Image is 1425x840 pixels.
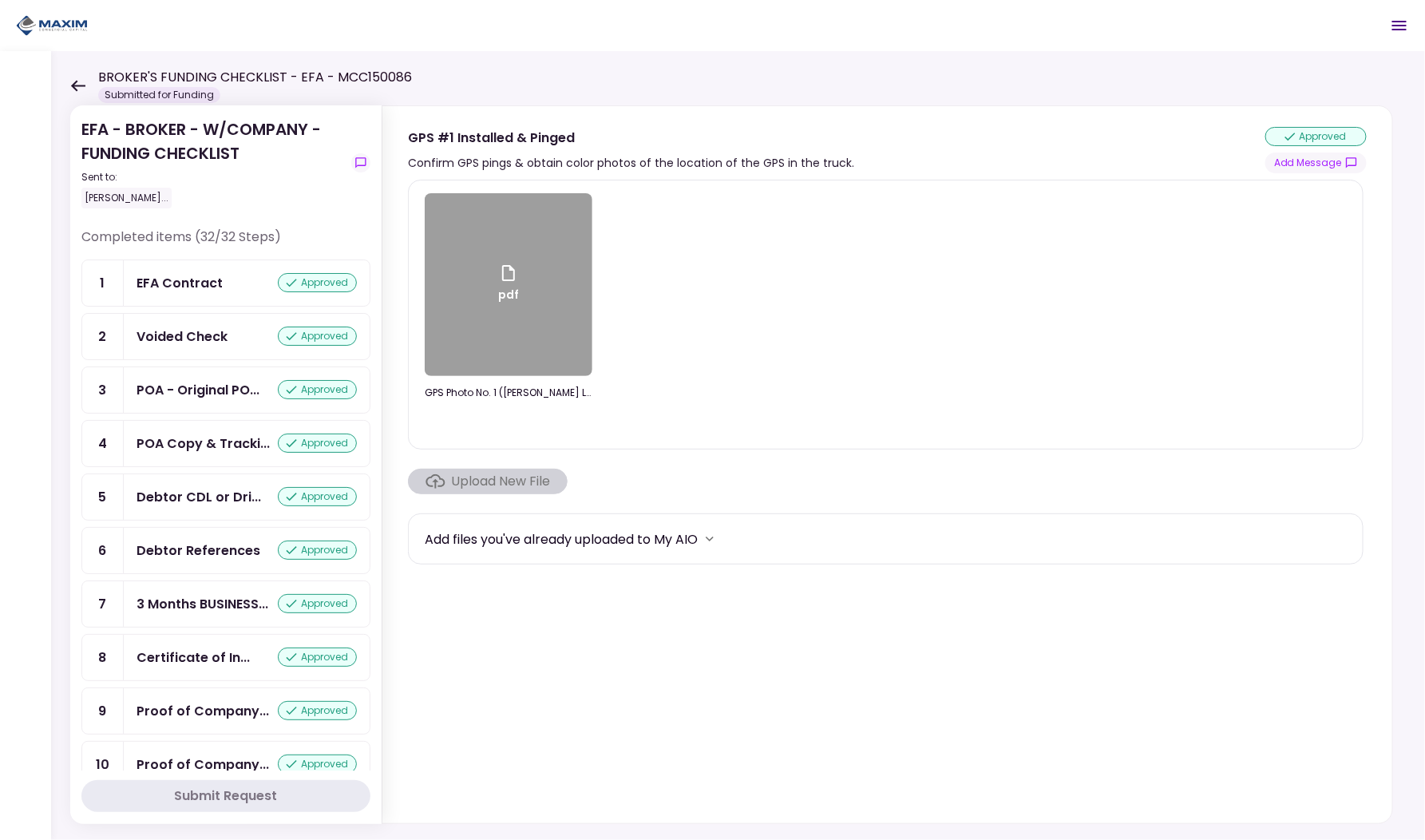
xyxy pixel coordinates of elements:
a: 4POA Copy & Tracking Receiptapproved [81,420,370,467]
div: 1 [82,260,124,306]
div: 9 [82,688,124,734]
a: 10Proof of Company FEINapproved [81,741,370,788]
div: GPS Photo No. 1 (Gema Logistics LLC).pdf [425,386,592,400]
a: 6Debtor Referencesapproved [81,527,370,574]
div: approved [278,487,357,506]
a: 5Debtor CDL or Driver Licenseapproved [81,473,370,521]
a: 8Certificate of Insuranceapproved [81,634,370,681]
div: pdf [498,263,519,307]
button: Open menu [1380,6,1419,45]
div: 2 [82,314,124,359]
div: GPS #1 Installed & PingedConfirm GPS pings & obtain color photos of the location of the GPS in th... [382,105,1393,824]
div: 4 [82,421,124,466]
h1: BROKER'S FUNDING CHECKLIST - EFA - MCC150086 [98,68,412,87]
a: 1EFA Contractapproved [81,260,370,307]
div: EFA - BROKER - W/COMPANY - FUNDING CHECKLIST [81,117,345,208]
button: show-messages [351,153,370,172]
div: approved [278,594,357,613]
img: Partner icon [16,14,88,38]
div: GPS #1 Installed & Pinged [408,128,854,148]
div: 10 [82,742,124,787]
div: Proof of Company FEIN [137,755,269,775]
div: EFA Contract [137,273,223,293]
div: approved [278,434,357,453]
span: Click here to upload the required document [408,469,568,494]
div: 7 [82,581,124,627]
div: approved [278,648,357,667]
div: POA - Original POA (not CA or GA) (Received in house) [137,380,259,400]
div: Sent to: [81,170,345,184]
div: Debtor References [137,541,260,561]
div: approved [278,273,357,292]
div: Completed items (32/32 Steps) [81,228,370,260]
a: 9Proof of Company Ownershipapproved [81,687,370,735]
div: Confirm GPS pings & obtain color photos of the location of the GPS in the truck. [408,153,854,172]
div: Submitted for Funding [98,87,220,103]
div: 3 [82,367,124,413]
div: approved [278,327,357,346]
div: 8 [82,635,124,680]
div: approved [278,380,357,399]
button: more [698,527,722,551]
div: approved [278,755,357,774]
div: [PERSON_NAME]... [81,188,172,208]
div: 6 [82,528,124,573]
div: approved [278,701,357,720]
a: 3POA - Original POA (not CA or GA) (Received in house)approved [81,367,370,414]
div: 3 Months BUSINESS Bank Statements [137,594,268,614]
div: Certificate of Insurance [137,648,250,668]
div: Add files you've already uploaded to My AIO [425,529,698,549]
div: Submit Request [175,787,278,806]
div: approved [1265,127,1367,146]
div: Voided Check [137,327,228,347]
div: Proof of Company Ownership [137,701,269,721]
div: 5 [82,474,124,520]
button: show-messages [1265,153,1367,173]
div: Debtor CDL or Driver License [137,487,261,507]
a: 73 Months BUSINESS Bank Statementsapproved [81,580,370,628]
button: Submit Request [81,780,370,812]
a: 2Voided Checkapproved [81,313,370,360]
div: POA Copy & Tracking Receipt [137,434,270,454]
div: approved [278,541,357,560]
